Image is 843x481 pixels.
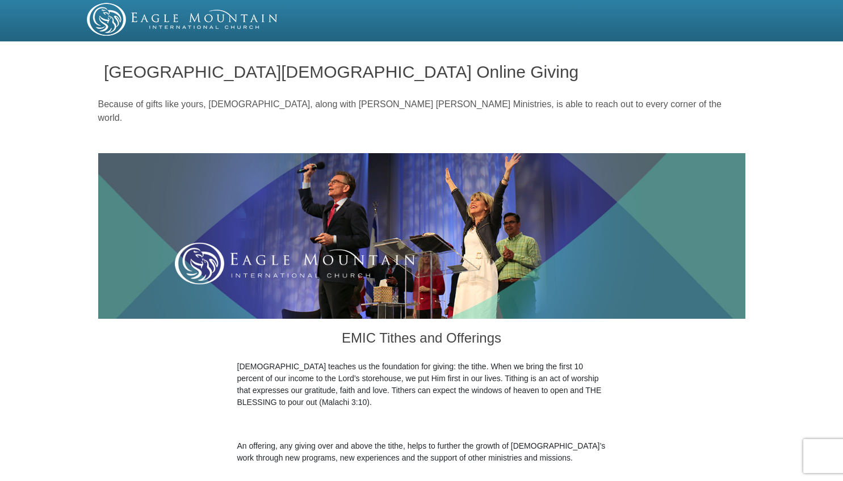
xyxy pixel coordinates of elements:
[237,361,606,408] p: [DEMOGRAPHIC_DATA] teaches us the foundation for giving: the tithe. When we bring the first 10 pe...
[104,62,739,81] h1: [GEOGRAPHIC_DATA][DEMOGRAPHIC_DATA] Online Giving
[98,98,745,125] p: Because of gifts like yours, [DEMOGRAPHIC_DATA], along with [PERSON_NAME] [PERSON_NAME] Ministrie...
[237,319,606,361] h3: EMIC Tithes and Offerings
[87,3,279,36] img: EMIC
[237,440,606,464] p: An offering, any giving over and above the tithe, helps to further the growth of [DEMOGRAPHIC_DAT...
